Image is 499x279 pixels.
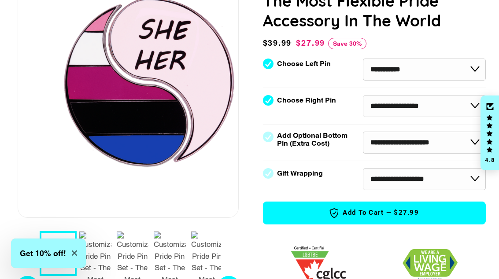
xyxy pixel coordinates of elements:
[277,207,473,219] span: Add to Cart —
[277,132,351,147] label: Add Optional Bottom Pin (Extra Cost)
[481,95,499,170] div: Click to open Judge.me floating reviews tab
[394,209,419,217] span: $27.99
[484,157,495,163] div: 4.8
[263,202,486,224] button: Add to Cart —$27.99
[40,231,77,276] button: 1 / 9
[277,169,323,177] label: Gift Wrapping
